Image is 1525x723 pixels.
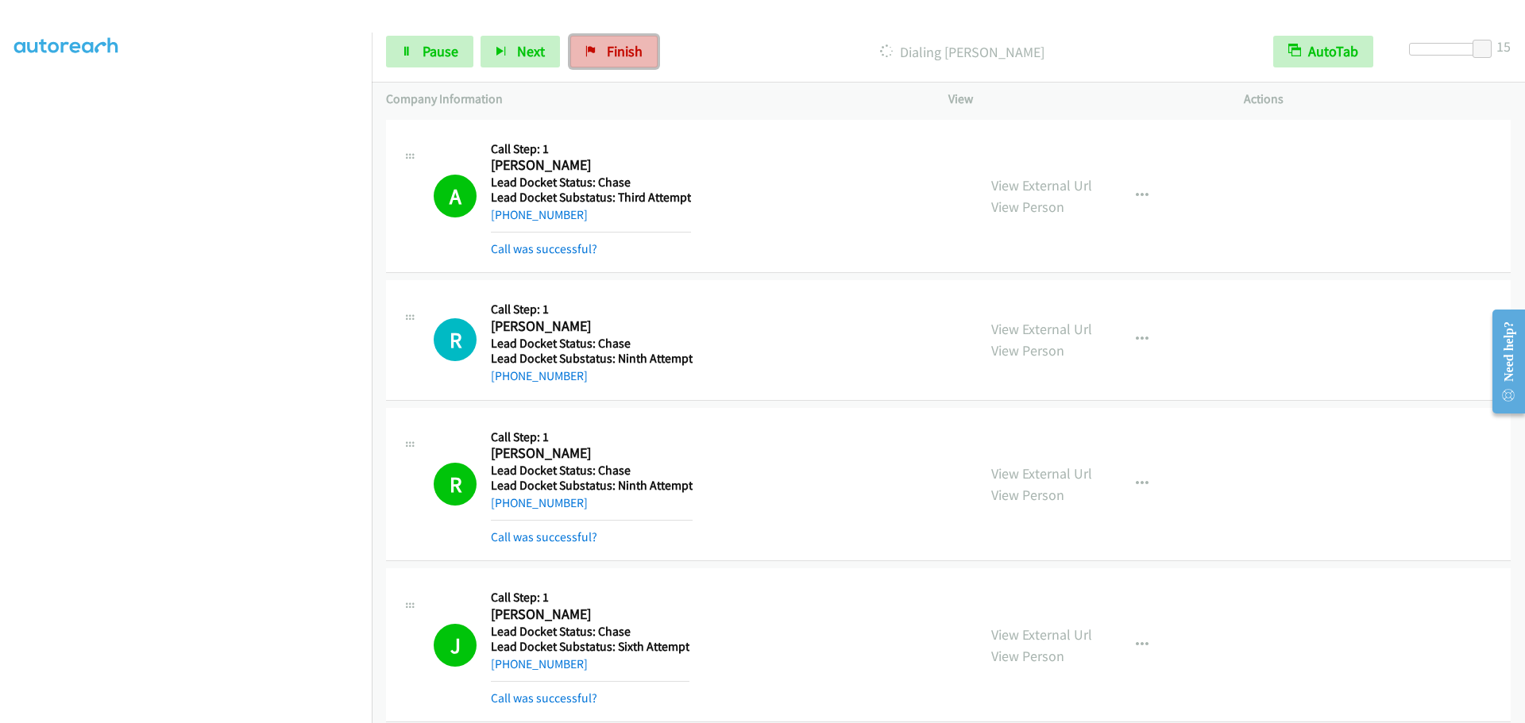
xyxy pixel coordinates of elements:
[386,36,473,67] a: Pause
[491,429,693,445] h5: Call Step: 1
[386,90,920,109] p: Company Information
[434,624,477,667] h1: J
[434,175,477,217] h1: A
[491,478,693,494] h5: Lead Docket Substatus: Ninth Attempt
[491,175,691,190] h5: Lead Docket Status: Chase
[423,42,458,60] span: Pause
[1244,90,1511,109] p: Actions
[491,529,597,544] a: Call was successful?
[491,463,693,479] h5: Lead Docket Status: Chase
[679,41,1245,63] p: Dialing [PERSON_NAME]
[491,444,689,463] h2: [PERSON_NAME]
[491,690,597,706] a: Call was successful?
[991,625,1092,644] a: View External Url
[607,42,643,60] span: Finish
[491,207,588,222] a: [PHONE_NUMBER]
[491,190,691,206] h5: Lead Docket Substatus: Third Attempt
[434,318,477,361] h1: R
[991,341,1064,360] a: View Person
[434,463,477,506] h1: R
[991,647,1064,665] a: View Person
[491,241,597,256] a: Call was successful?
[491,624,689,640] h5: Lead Docket Status: Chase
[991,198,1064,216] a: View Person
[491,351,693,367] h5: Lead Docket Substatus: Ninth Attempt
[491,606,689,624] h2: [PERSON_NAME]
[991,176,1092,194] a: View External Url
[491,317,689,336] h2: [PERSON_NAME]
[481,36,560,67] button: Next
[991,486,1064,504] a: View Person
[491,368,588,383] a: [PHONE_NUMBER]
[991,464,1092,483] a: View External Url
[1273,36,1373,67] button: AutoTab
[991,320,1092,338] a: View External Url
[517,42,545,60] span: Next
[491,590,689,606] h5: Call Step: 1
[491,639,689,655] h5: Lead Docket Substatus: Sixth Attempt
[491,656,588,671] a: [PHONE_NUMBER]
[491,495,588,510] a: [PHONE_NUMBER]
[948,90,1215,109] p: View
[491,336,693,352] h5: Lead Docket Status: Chase
[491,156,689,175] h2: [PERSON_NAME]
[1479,298,1525,425] iframe: Resource Center
[491,302,693,317] h5: Call Step: 1
[491,141,691,157] h5: Call Step: 1
[1496,36,1511,57] div: 15
[570,36,658,67] a: Finish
